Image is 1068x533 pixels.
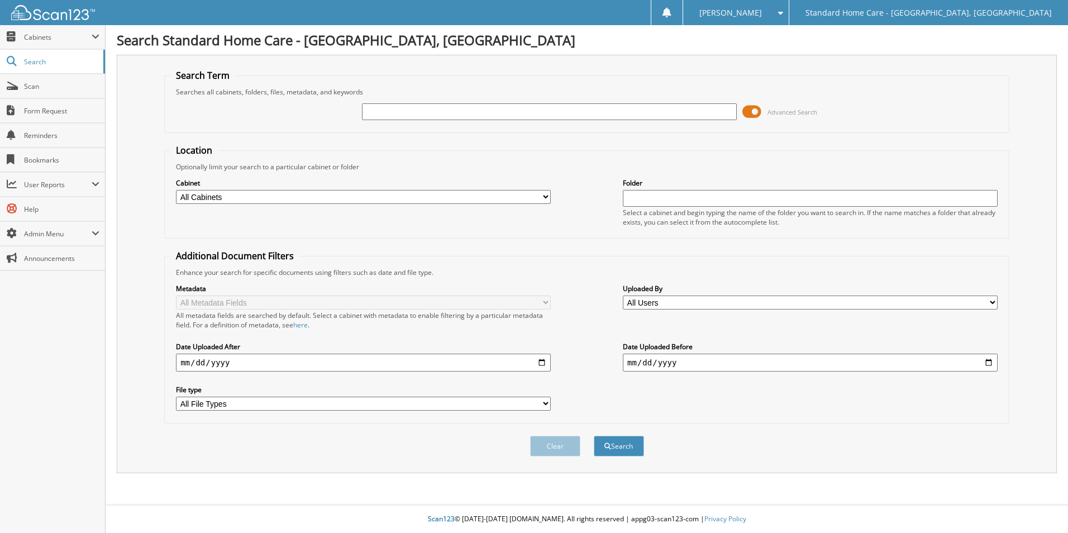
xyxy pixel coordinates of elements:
span: Form Request [24,106,99,116]
input: end [623,354,998,372]
span: Advanced Search [767,108,817,116]
span: Standard Home Care - [GEOGRAPHIC_DATA], [GEOGRAPHIC_DATA] [805,9,1052,16]
div: © [DATE]-[DATE] [DOMAIN_NAME]. All rights reserved | appg03-scan123-com | [106,506,1068,533]
a: Privacy Policy [704,514,746,524]
span: Admin Menu [24,229,92,239]
label: File type [176,385,551,394]
span: Help [24,204,99,214]
legend: Additional Document Filters [170,250,299,262]
span: User Reports [24,180,92,189]
span: Reminders [24,131,99,140]
span: Search [24,57,98,66]
label: Date Uploaded Before [623,342,998,351]
button: Search [594,436,644,456]
label: Cabinet [176,178,551,188]
img: scan123-logo-white.svg [11,5,95,20]
legend: Search Term [170,69,235,82]
label: Date Uploaded After [176,342,551,351]
label: Folder [623,178,998,188]
div: All metadata fields are searched by default. Select a cabinet with metadata to enable filtering b... [176,311,551,330]
div: Searches all cabinets, folders, files, metadata, and keywords [170,87,1003,97]
div: Optionally limit your search to a particular cabinet or folder [170,162,1003,172]
label: Uploaded By [623,284,998,293]
span: [PERSON_NAME] [699,9,762,16]
input: start [176,354,551,372]
span: Scan [24,82,99,91]
a: here [293,320,308,330]
label: Metadata [176,284,551,293]
h1: Search Standard Home Care - [GEOGRAPHIC_DATA], [GEOGRAPHIC_DATA] [117,31,1057,49]
legend: Location [170,144,218,156]
span: Announcements [24,254,99,263]
span: Cabinets [24,32,92,42]
span: Bookmarks [24,155,99,165]
div: Select a cabinet and begin typing the name of the folder you want to search in. If the name match... [623,208,998,227]
button: Clear [530,436,580,456]
div: Enhance your search for specific documents using filters such as date and file type. [170,268,1003,277]
span: Scan123 [428,514,455,524]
